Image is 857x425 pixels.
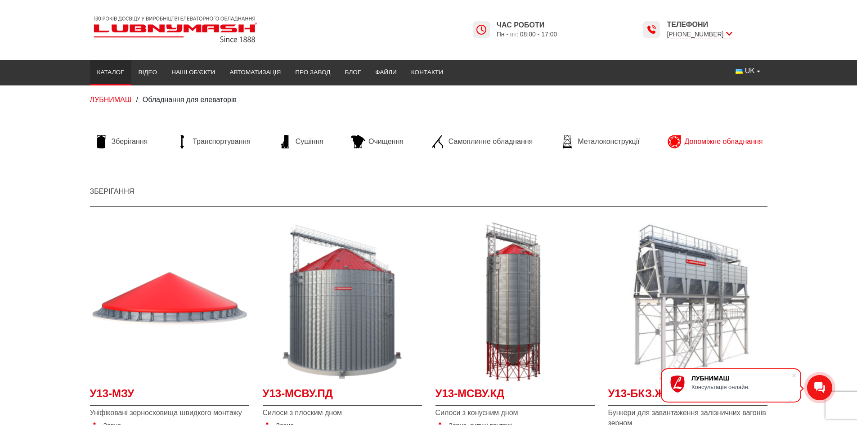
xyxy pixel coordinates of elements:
a: У13-БКЗ.ЖД [608,386,767,406]
span: Допоміжне обладнання [685,137,763,147]
a: Детальніше У13-МЗУ [90,222,249,381]
span: [PHONE_NUMBER] [667,30,732,39]
a: Детальніше У13-МСВУ.КД [435,222,595,381]
a: Зберігання [90,188,135,195]
a: Файли [368,63,404,82]
a: ЛУБНИМАШ [90,96,132,103]
span: Сушіння [296,137,323,147]
a: Контакти [404,63,450,82]
img: Lubnymash time icon [646,24,657,35]
span: Силоси з конусним дном [435,408,595,418]
a: Про завод [288,63,337,82]
span: Уніфіковані зерносховища швидкого монтажу [90,408,249,418]
a: Детальніше У13-МСВУ.ПД [263,222,422,381]
a: Очищення [347,135,408,148]
a: Наші об’єкти [164,63,222,82]
span: Очищення [368,137,404,147]
a: Допоміжне обладнання [663,135,767,148]
button: UK [728,63,767,80]
a: Самоплинне обладнання [427,135,537,148]
a: Автоматизація [222,63,288,82]
a: Каталог [90,63,131,82]
div: ЛУБНИМАШ [691,375,791,382]
span: Пн - пт: 08:00 - 17:00 [497,30,557,39]
span: Транспортування [193,137,251,147]
span: / [136,96,138,103]
span: Силоси з плоским дном [263,408,422,418]
span: Металоконструкції [578,137,639,147]
a: У13-МСВУ.ПД [263,386,422,406]
span: UK [745,66,755,76]
span: Обладнання для елеваторів [143,96,237,103]
span: Час роботи [497,20,557,30]
img: Lubnymash time icon [476,24,487,35]
a: У13-МЗУ [90,386,249,406]
img: Українська [736,69,743,74]
span: Телефони [667,20,732,30]
a: Відео [131,63,165,82]
a: Металоконструкції [556,135,644,148]
div: Консультація онлайн. [691,384,791,390]
a: Блог [337,63,368,82]
a: Сушіння [274,135,328,148]
a: Детальніше У13-БКЗ.ЖД [608,222,767,381]
a: У13-МСВУ.КД [435,386,595,406]
span: Зберігання [112,137,148,147]
span: Самоплинне обладнання [449,137,533,147]
a: Транспортування [171,135,255,148]
img: Lubnymash [90,13,261,46]
a: Зберігання [90,135,153,148]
